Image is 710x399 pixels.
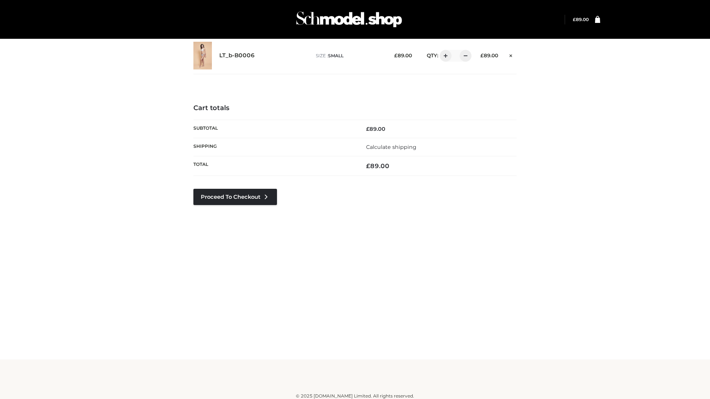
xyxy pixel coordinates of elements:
img: LT_b-B0006 - SMALL [193,42,212,69]
a: £89.00 [573,17,589,22]
a: LT_b-B0006 [219,52,255,59]
a: Remove this item [506,50,517,59]
p: size : [316,52,383,59]
th: Shipping [193,138,355,156]
bdi: 89.00 [366,126,385,132]
h4: Cart totals [193,104,517,112]
bdi: 89.00 [573,17,589,22]
bdi: 89.00 [394,52,412,58]
a: Calculate shipping [366,144,416,150]
span: £ [366,126,369,132]
span: £ [480,52,484,58]
div: QTY: [419,50,469,62]
span: £ [394,52,398,58]
a: Proceed to Checkout [193,189,277,205]
span: SMALL [328,53,344,58]
bdi: 89.00 [480,52,498,58]
th: Subtotal [193,120,355,138]
span: £ [573,17,576,22]
bdi: 89.00 [366,162,389,170]
th: Total [193,156,355,176]
img: Schmodel Admin 964 [294,5,405,34]
span: £ [366,162,370,170]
